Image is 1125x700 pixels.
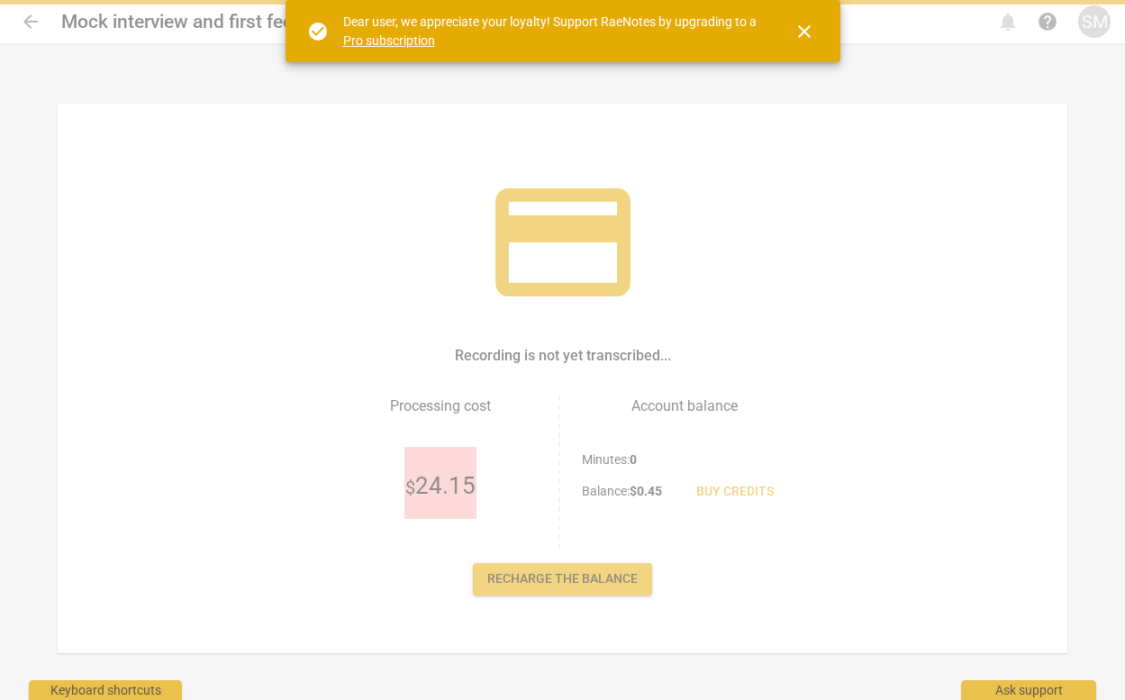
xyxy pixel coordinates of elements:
[343,13,761,50] div: Dear user, we appreciate your loyalty! Support RaeNotes by upgrading to a
[961,680,1096,700] div: Ask support
[783,10,826,53] button: Close
[794,21,815,42] span: close
[29,680,182,700] div: Keyboard shortcuts
[307,21,329,42] span: check_circle
[343,33,435,48] a: Pro subscription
